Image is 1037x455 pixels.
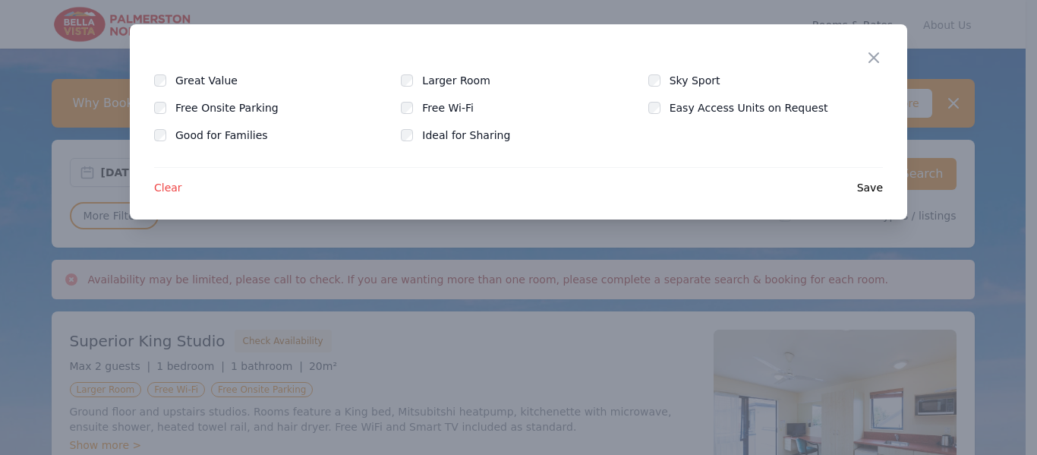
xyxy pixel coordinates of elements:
[175,100,297,115] label: Free Onsite Parking
[857,180,883,195] span: Save
[422,73,508,88] label: Larger Room
[422,128,528,143] label: Ideal for Sharing
[670,73,739,88] label: Sky Sport
[175,128,286,143] label: Good for Families
[154,180,182,195] span: Clear
[670,100,846,115] label: Easy Access Units on Request
[175,73,256,88] label: Great Value
[422,100,492,115] label: Free Wi-Fi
